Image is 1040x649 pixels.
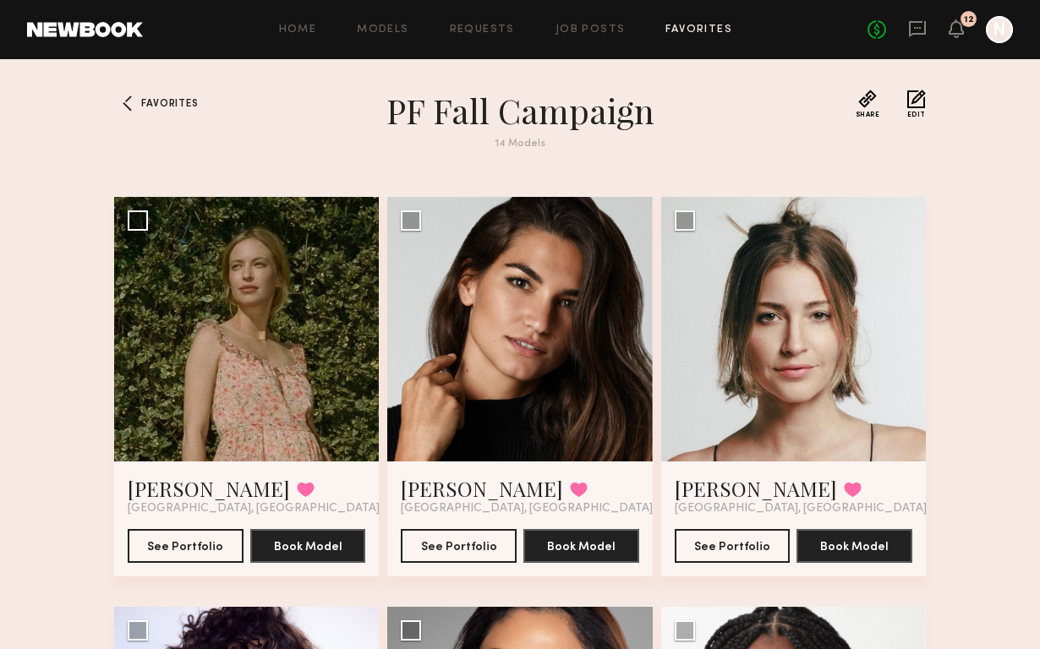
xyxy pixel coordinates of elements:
[523,538,639,553] a: Book Model
[856,90,880,118] button: Share
[796,538,912,553] a: Book Model
[450,25,515,35] a: Requests
[279,25,317,35] a: Home
[986,16,1013,43] a: N
[675,475,837,502] a: [PERSON_NAME]
[907,90,926,118] button: Edit
[675,529,791,563] button: See Portfolio
[796,529,912,563] button: Book Model
[675,502,927,515] span: [GEOGRAPHIC_DATA], [GEOGRAPHIC_DATA]
[250,529,366,563] button: Book Model
[216,90,824,132] h1: PF Fall Campaign
[128,529,244,563] button: See Portfolio
[964,15,974,25] div: 12
[357,25,408,35] a: Models
[401,529,517,563] button: See Portfolio
[907,112,926,118] span: Edit
[401,475,563,502] a: [PERSON_NAME]
[216,139,824,150] div: 14 Models
[401,502,653,515] span: [GEOGRAPHIC_DATA], [GEOGRAPHIC_DATA]
[665,25,732,35] a: Favorites
[523,529,639,563] button: Book Model
[856,112,880,118] span: Share
[128,502,380,515] span: [GEOGRAPHIC_DATA], [GEOGRAPHIC_DATA]
[250,538,366,553] a: Book Model
[114,90,141,117] a: Favorites
[128,475,290,502] a: [PERSON_NAME]
[556,25,626,35] a: Job Posts
[141,99,198,109] span: Favorites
